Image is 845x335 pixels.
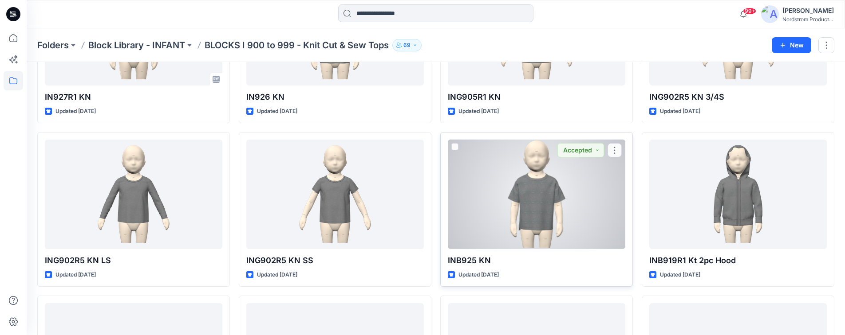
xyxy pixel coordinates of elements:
p: IN927R1 KN [45,91,222,103]
img: avatar [761,5,779,23]
p: ING905R1 KN [448,91,625,103]
p: INB919R1 Kt 2pc Hood [649,254,827,267]
p: 69 [403,40,411,50]
button: New [772,37,811,53]
span: 99+ [743,8,756,15]
a: Folders [37,39,69,51]
p: Updated [DATE] [660,107,700,116]
p: INB925 KN [448,254,625,267]
p: Updated [DATE] [660,270,700,280]
a: INB925 KN [448,140,625,249]
p: IN926 KN [246,91,424,103]
p: ING902R5 KN 3/4S [649,91,827,103]
p: ING902R5 KN LS [45,254,222,267]
a: ING902R5 KN SS [246,140,424,249]
p: Updated [DATE] [55,270,96,280]
p: Updated [DATE] [257,107,297,116]
a: INB919R1 Kt 2pc Hood [649,140,827,249]
p: Updated [DATE] [55,107,96,116]
p: Updated [DATE] [458,107,499,116]
div: Nordstrom Product... [782,16,834,23]
button: 69 [392,39,422,51]
p: Updated [DATE] [458,270,499,280]
p: Updated [DATE] [257,270,297,280]
p: ING902R5 KN SS [246,254,424,267]
p: BLOCKS I 900 to 999 - Knit Cut & Sew Tops [205,39,389,51]
a: Block Library - INFANT [88,39,185,51]
div: [PERSON_NAME] [782,5,834,16]
a: ING902R5 KN LS [45,140,222,249]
